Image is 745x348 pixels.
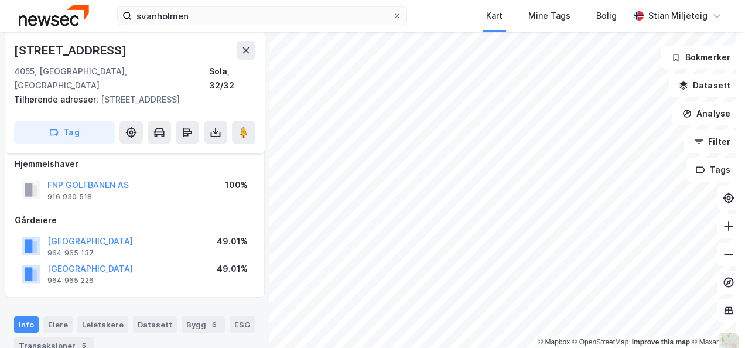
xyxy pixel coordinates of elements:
div: 100% [225,178,248,192]
div: 4055, [GEOGRAPHIC_DATA], [GEOGRAPHIC_DATA] [14,64,209,93]
div: Datasett [133,316,177,333]
button: Analyse [672,102,740,125]
button: Tags [686,158,740,182]
div: Kart [486,9,503,23]
div: Stian Miljeteig [648,9,708,23]
div: 916 930 518 [47,192,92,202]
button: Bokmerker [661,46,740,69]
button: Tag [14,121,115,144]
div: Info [14,316,39,333]
iframe: Chat Widget [686,292,745,348]
span: Tilhørende adresser: [14,94,101,104]
div: 49.01% [217,262,248,276]
button: Datasett [669,74,740,97]
div: Sola, 32/32 [209,64,255,93]
div: [STREET_ADDRESS] [14,93,246,107]
div: 49.01% [217,234,248,248]
div: Bolig [596,9,617,23]
a: Mapbox [538,338,570,346]
div: Kontrollprogram for chat [686,292,745,348]
div: Hjemmelshaver [15,157,255,171]
div: Leietakere [77,316,128,333]
div: [STREET_ADDRESS] [14,41,129,60]
div: 964 965 137 [47,248,94,258]
div: Bygg [182,316,225,333]
div: Mine Tags [528,9,570,23]
button: Filter [684,130,740,153]
div: ESG [230,316,255,333]
a: OpenStreetMap [572,338,629,346]
div: Gårdeiere [15,213,255,227]
input: Søk på adresse, matrikkel, gårdeiere, leietakere eller personer [132,7,392,25]
a: Improve this map [632,338,690,346]
div: 6 [209,319,220,330]
div: 964 965 226 [47,276,94,285]
img: newsec-logo.f6e21ccffca1b3a03d2d.png [19,5,89,26]
div: Eiere [43,316,73,333]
